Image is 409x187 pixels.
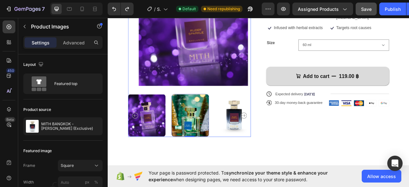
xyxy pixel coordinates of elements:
p: Advanced [63,39,85,46]
div: Featured top [54,76,93,91]
button: px [92,178,100,186]
div: Undo/Redo [108,3,134,15]
label: Width [23,179,34,185]
button: Assigned Products [292,3,353,15]
button: Save [356,3,377,15]
div: Layout [23,60,45,69]
img: gempages_580453126805389907-a2952e08-c28e-45e8-999d-4f7dffa20dd9.png [329,108,342,115]
span: Shopify Original Product Template [157,6,161,12]
button: Add to cart [202,65,358,89]
img: gempages_580453126805389907-38589509-e779-488f-b8a2-8998e5c713ea.png [345,108,358,115]
div: 119.00 ฿ [293,72,320,82]
p: 30-day money-back guarantee [212,108,273,114]
p: MITH BANGKOK - [PERSON_NAME] (Exclusive) [41,122,100,131]
p: Add to cart [248,73,282,81]
span: Need republishing [207,6,240,12]
p: Targets root causes [291,12,336,19]
div: Publish [385,6,401,12]
p: Infused with herbal extracts [211,12,274,19]
p: 7 [42,5,45,13]
button: % [83,178,91,186]
legend: Size [202,30,240,39]
p: Settings [32,39,50,46]
span: Assigned Products [298,6,339,12]
img: gempages_580453126805389907-8939f202-56a9-4558-bba9-8b4c954096cf.png [282,108,294,115]
span: Expected delivery [213,97,249,102]
span: synchronize your theme style & enhance your experience [149,170,328,182]
img: product feature img [26,120,39,133]
button: Publish [379,3,406,15]
button: Carousel Next Arrow [169,123,177,131]
img: gempages_580453126805389907-9fdaf649-ed6e-473e-825e-d80390644fc2.png [297,108,310,115]
span: Allow access [367,173,396,180]
div: % [94,179,98,185]
img: gempages_580453126805389907-f3503c08-df7b-400a-813d-9b5e66aa5eb8.png [313,108,326,115]
div: 450 [6,68,15,73]
span: Your page is password protected. To when designing pages, we need access to your store password. [149,169,353,183]
span: Save [361,6,372,12]
div: px [85,179,89,185]
label: Frame [23,163,35,168]
div: Rich Text Editor. Editing area: main [248,73,282,81]
button: Allow access [362,170,401,183]
span: [DATE] [250,98,263,102]
button: 7 [3,3,48,15]
div: Product source [23,107,51,113]
p: Product Images [31,23,85,30]
span: Default [182,6,196,12]
span: Square [61,163,74,168]
div: Beta [5,117,15,122]
button: Square [58,160,103,171]
span: / [154,6,156,12]
div: Featured image [23,148,52,154]
iframe: Design area [108,16,409,168]
div: Open Intercom Messenger [387,156,403,171]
